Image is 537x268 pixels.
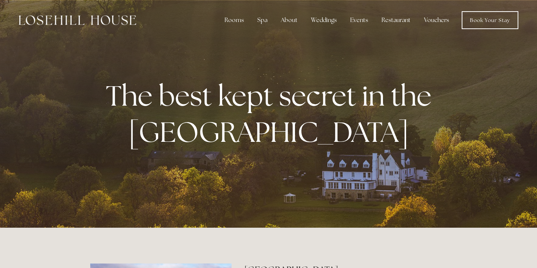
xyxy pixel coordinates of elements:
div: Rooms [219,13,250,28]
a: Book Your Stay [462,11,518,29]
div: Restaurant [376,13,417,28]
div: About [275,13,304,28]
strong: The best kept secret in the [GEOGRAPHIC_DATA] [106,77,437,150]
img: Losehill House [19,15,136,25]
div: Events [344,13,374,28]
div: Weddings [305,13,343,28]
div: Spa [251,13,273,28]
a: Vouchers [418,13,455,28]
